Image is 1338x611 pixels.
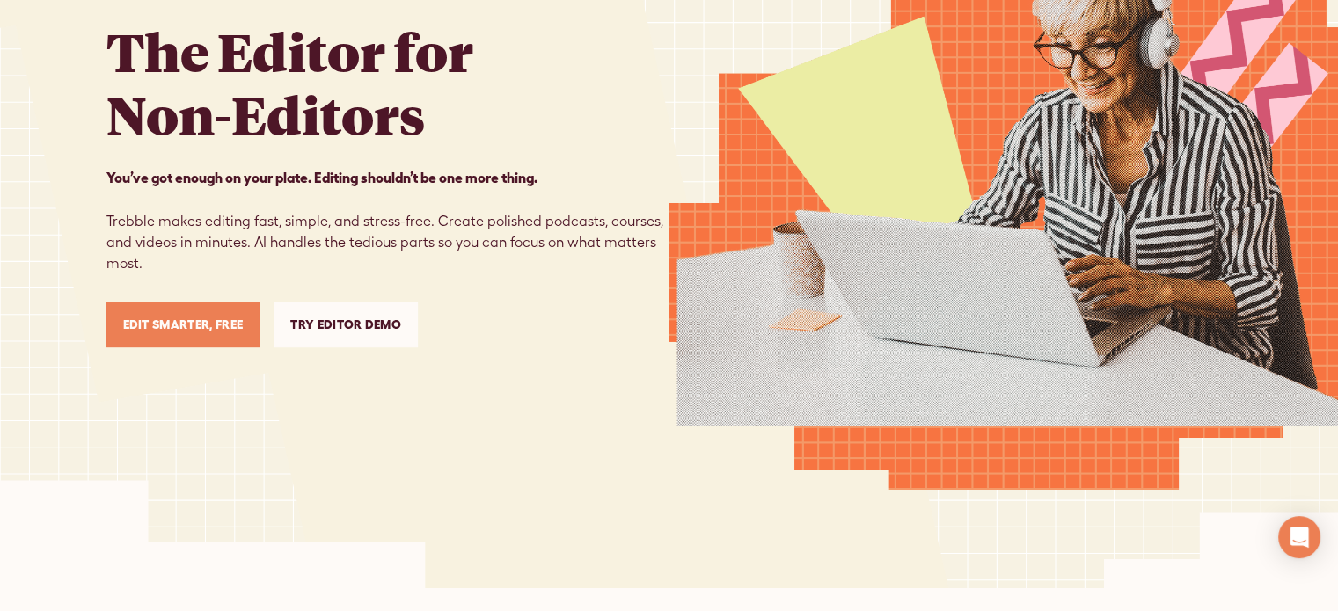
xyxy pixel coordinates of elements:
a: Try Editor Demo [274,302,418,347]
div: Open Intercom Messenger [1278,516,1320,558]
strong: You’ve got enough on your plate. Editing shouldn’t be one more thing. ‍ [106,170,537,185]
h1: The Editor for Non-Editors [106,19,473,146]
a: Edit Smarter, Free [106,302,260,347]
p: Trebble makes editing fast, simple, and stress-free. Create polished podcasts, courses, and video... [106,167,669,274]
